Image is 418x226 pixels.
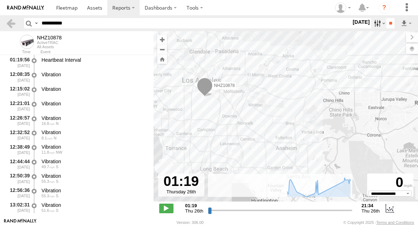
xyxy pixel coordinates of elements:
a: Visit our Website [4,219,37,226]
span: Heading: 302 [56,150,62,154]
span: 55.3 [42,179,55,183]
a: Back to previous Page [6,18,16,28]
div: Vibration [42,129,147,136]
div: 12:21:01 [DATE] [6,99,31,112]
span: 11.8 [42,150,55,154]
div: Heartbeat Interval [42,57,147,63]
div: 12:44:44 [DATE] [6,157,31,170]
span: NHZ10878 [214,83,235,88]
div: Event [41,50,154,54]
div: 01:19:56 [DATE] [6,56,31,69]
div: 12:32:52 [DATE] [6,128,31,142]
div: All Assets [37,45,62,49]
span: Heading: 3 [54,136,57,140]
span: 49.7 [42,165,55,169]
span: Heading: 181 [56,179,58,183]
button: Zoom out [157,44,167,54]
div: 12:50:39 [DATE] [6,172,31,185]
div: Version: 306.00 [177,220,204,225]
div: Vibration [42,71,147,78]
label: Play/Stop [159,204,173,213]
span: Heading: 356 [56,121,59,126]
div: 12:26:57 [DATE] [6,114,31,127]
span: Thu 26th Dec 2024 [361,208,380,214]
div: Vibration [42,173,147,179]
div: ActiveTRAC [37,40,62,45]
button: Zoom in [157,35,167,44]
span: Thu 26th Dec 2024 [185,208,203,214]
div: Vibration [42,144,147,150]
span: 8.1 [42,136,53,140]
span: Heading: 173 [56,208,58,213]
label: [DATE] [351,18,371,26]
div: 13:02:31 [DATE] [6,201,31,214]
span: Heading: 190 [56,165,58,169]
span: 16.8 [42,121,55,126]
div: 0 [368,175,412,191]
button: Zoom Home [157,54,167,64]
div: Vibration [42,202,147,208]
div: Vibration [42,115,147,121]
div: Vibration [42,100,147,107]
label: Search Filter Options [371,18,386,28]
div: Vibration [42,187,147,194]
div: Vibration [42,158,147,165]
div: Zulema McIntosch [333,2,353,13]
label: Search Query [33,18,39,28]
a: Terms and Conditions [376,220,414,225]
div: 12:08:35 [DATE] [6,70,31,83]
span: 55.3 [42,194,55,198]
img: rand-logo.svg [7,5,44,10]
div: 12:56:36 [DATE] [6,186,31,199]
div: NHZ10878 - View Asset History [37,35,62,40]
i: ? [379,2,390,13]
span: 51.6 [42,208,55,213]
div: Vibration [42,86,147,92]
strong: 01:19 [185,203,203,208]
span: Heading: 180 [56,194,58,198]
div: Time [6,50,31,54]
div: 12:15:02 [DATE] [6,85,31,98]
strong: 21:34 [361,203,380,208]
label: Export results as... [400,18,412,28]
div: 12:38:49 [DATE] [6,143,31,156]
div: © Copyright 2025 - [343,220,414,225]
